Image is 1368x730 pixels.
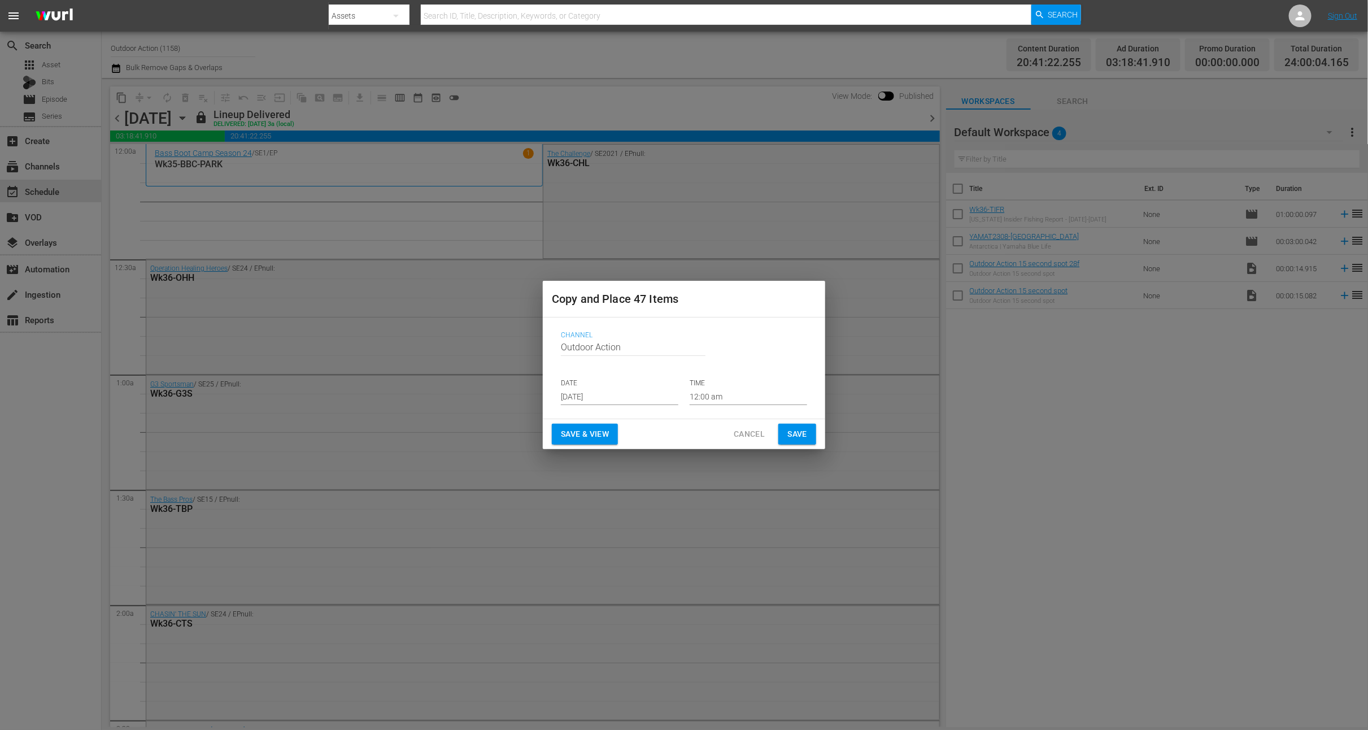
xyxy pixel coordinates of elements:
[561,427,609,441] span: Save & View
[561,379,678,388] p: DATE
[552,290,816,308] h2: Copy and Place 47 Items
[690,379,807,388] p: TIME
[778,424,816,445] button: Save
[1048,5,1078,25] span: Search
[27,3,81,29] img: ans4CAIJ8jUAAAAAAAAAAAAAAAAAAAAAAAAgQb4GAAAAAAAAAAAAAAAAAAAAAAAAJMjXAAAAAAAAAAAAAAAAAAAAAAAAgAT5G...
[725,424,774,445] button: Cancel
[561,331,801,340] span: Channel
[1328,11,1357,20] a: Sign Out
[787,427,807,441] span: Save
[734,427,765,441] span: Cancel
[7,9,20,23] span: menu
[552,424,618,445] button: Save & View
